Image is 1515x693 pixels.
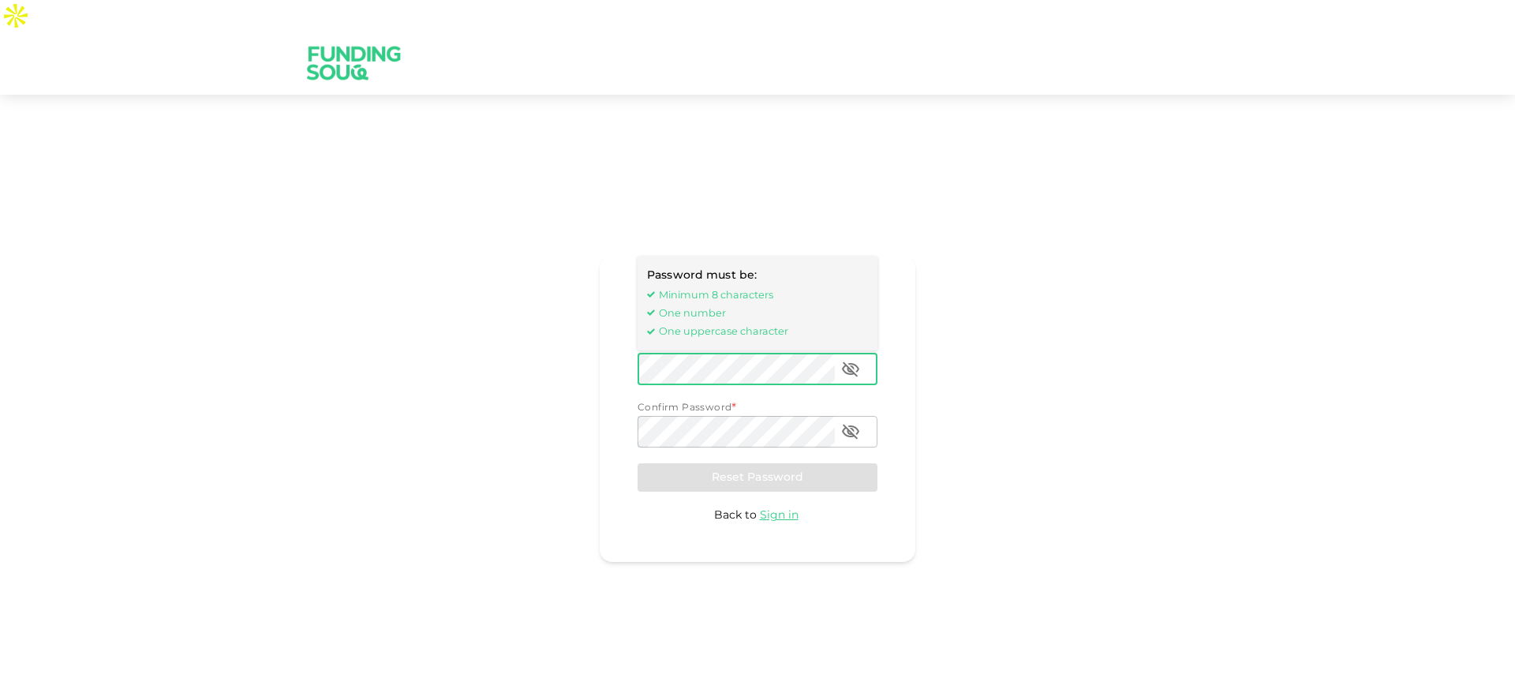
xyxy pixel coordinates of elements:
[659,287,868,303] span: Minimum 8 characters
[638,403,731,413] span: Confirm Password
[638,416,835,448] input: passwordConfirmation
[647,270,757,281] span: Password must be:
[714,510,757,521] span: Back to
[638,354,877,385] div: password
[638,416,877,448] div: passwordConfirmation
[308,32,401,94] a: logo
[659,305,868,321] span: One number
[638,354,835,385] input: password
[295,32,413,94] img: logo
[659,323,868,339] span: One uppercase character
[760,510,799,521] span: Sign in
